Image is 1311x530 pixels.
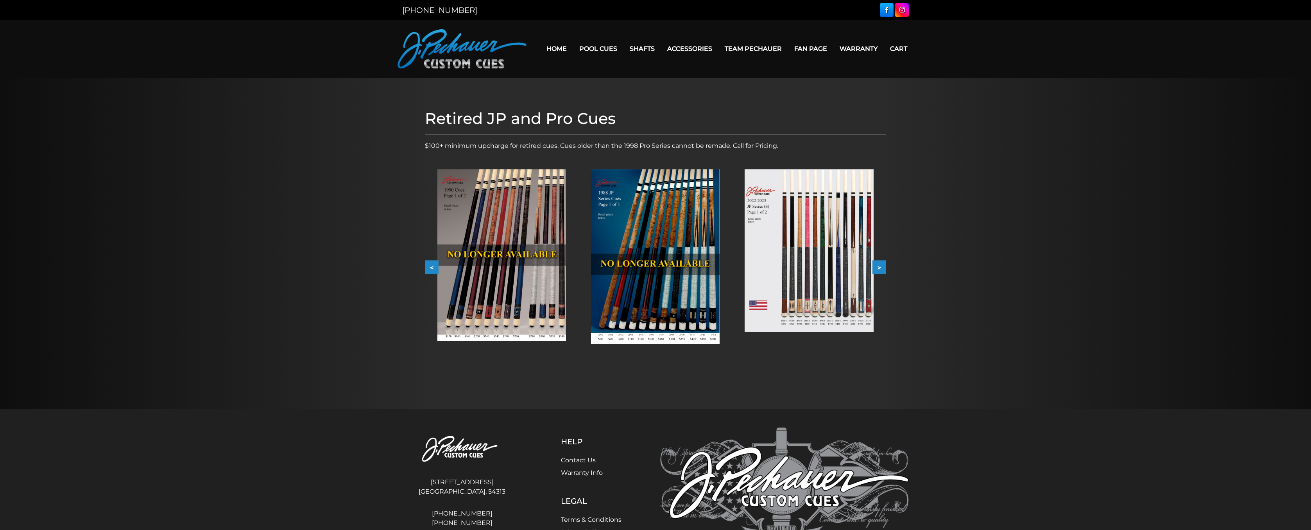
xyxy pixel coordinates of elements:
[561,437,621,446] h5: Help
[573,39,623,59] a: Pool Cues
[561,469,603,476] a: Warranty Info
[561,456,596,464] a: Contact Us
[402,5,477,15] a: [PHONE_NUMBER]
[884,39,913,59] a: Cart
[402,509,522,518] a: [PHONE_NUMBER]
[623,39,661,59] a: Shafts
[661,39,718,59] a: Accessories
[561,496,621,506] h5: Legal
[833,39,884,59] a: Warranty
[425,261,439,274] button: <
[398,29,527,68] img: Pechauer Custom Cues
[872,261,886,274] button: >
[425,141,886,151] p: $100+ minimum upcharge for retired cues. Cues older than the 1998 Pro Series cannot be remade. Ca...
[425,261,886,274] div: Carousel Navigation
[540,39,573,59] a: Home
[402,428,522,471] img: Pechauer Custom Cues
[402,518,522,528] a: [PHONE_NUMBER]
[788,39,833,59] a: Fan Page
[718,39,788,59] a: Team Pechauer
[402,474,522,499] address: [STREET_ADDRESS] [GEOGRAPHIC_DATA], 54313
[561,516,621,523] a: Terms & Conditions
[425,109,886,128] h1: Retired JP and Pro Cues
